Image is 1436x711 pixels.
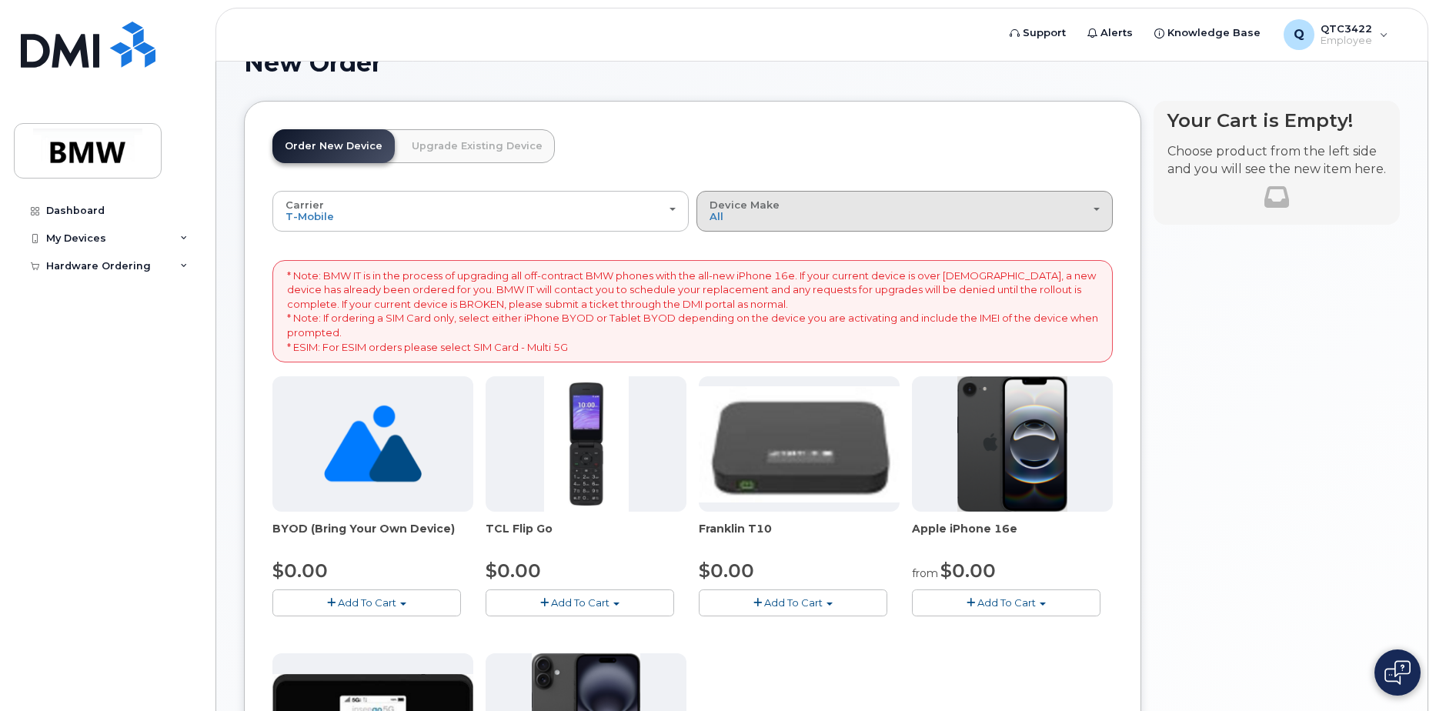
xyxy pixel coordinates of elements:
[710,199,780,211] span: Device Make
[338,596,396,609] span: Add To Cart
[286,199,324,211] span: Carrier
[272,589,461,616] button: Add To Cart
[1144,18,1271,48] a: Knowledge Base
[957,376,1068,512] img: iphone16e.png
[764,596,823,609] span: Add To Cart
[699,521,900,552] div: Franklin T10
[272,559,328,582] span: $0.00
[940,559,996,582] span: $0.00
[1167,110,1386,131] h4: Your Cart is Empty!
[912,589,1100,616] button: Add To Cart
[977,596,1036,609] span: Add To Cart
[1384,660,1411,685] img: Open chat
[486,559,541,582] span: $0.00
[710,210,723,222] span: All
[912,566,938,580] small: from
[1321,35,1372,47] span: Employee
[1321,22,1372,35] span: QTC3422
[287,269,1098,354] p: * Note: BMW IT is in the process of upgrading all off-contract BMW phones with the all-new iPhone...
[399,129,555,163] a: Upgrade Existing Device
[486,589,674,616] button: Add To Cart
[696,191,1113,231] button: Device Make All
[551,596,609,609] span: Add To Cart
[272,191,689,231] button: Carrier T-Mobile
[999,18,1077,48] a: Support
[272,521,473,552] div: BYOD (Bring Your Own Device)
[1294,25,1304,44] span: Q
[699,589,887,616] button: Add To Cart
[544,376,629,512] img: TCL_FLIP_MODE.jpg
[1077,18,1144,48] a: Alerts
[1273,19,1399,50] div: QTC3422
[699,386,900,502] img: t10.jpg
[699,559,754,582] span: $0.00
[1023,25,1066,41] span: Support
[286,210,334,222] span: T-Mobile
[272,129,395,163] a: Order New Device
[324,376,422,512] img: no_image_found-2caef05468ed5679b831cfe6fc140e25e0c280774317ffc20a367ab7fd17291e.png
[912,521,1113,552] div: Apple iPhone 16e
[1100,25,1133,41] span: Alerts
[486,521,686,552] div: TCL Flip Go
[1167,25,1261,41] span: Knowledge Base
[1167,143,1386,179] p: Choose product from the left side and you will see the new item here.
[244,49,1400,76] h1: New Order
